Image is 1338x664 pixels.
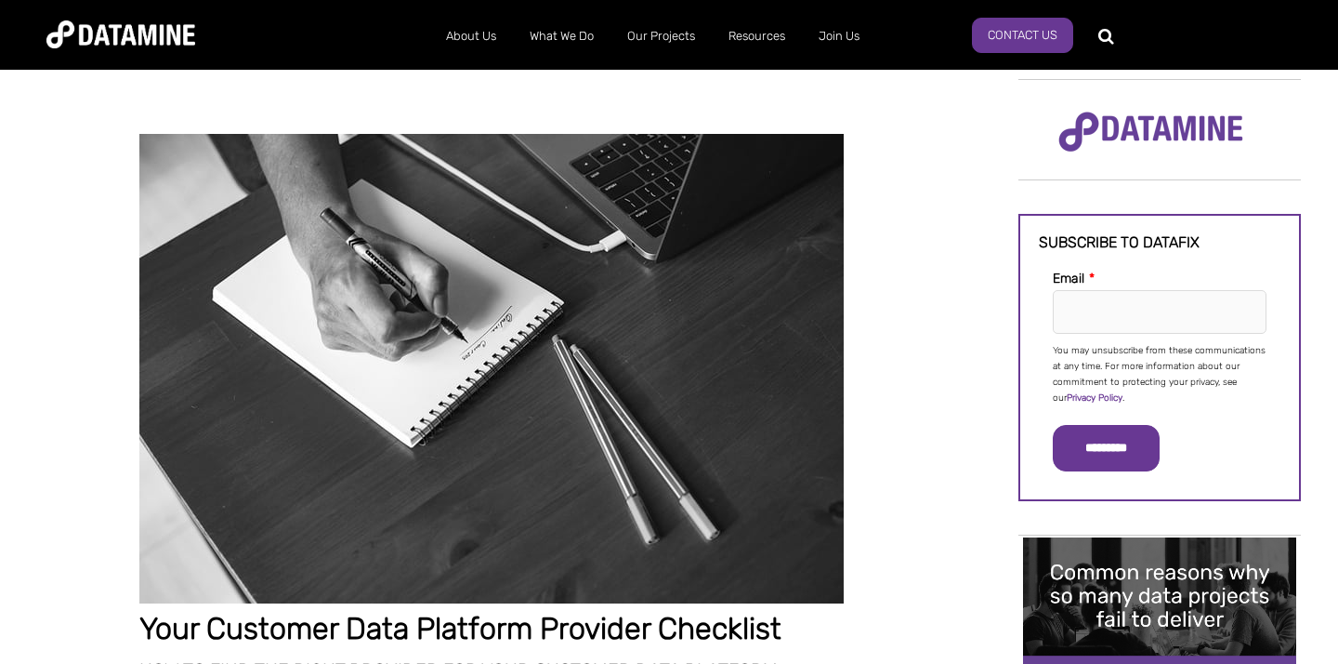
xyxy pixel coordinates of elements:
a: Join Us [802,12,876,60]
a: Privacy Policy [1067,392,1122,404]
span: Email [1053,271,1084,286]
a: Our Projects [610,12,712,60]
a: Contact Us [972,18,1073,53]
a: Resources [712,12,802,60]
img: Datamine [46,20,195,48]
a: What We Do [513,12,610,60]
h3: Subscribe to datafix [1039,234,1280,251]
img: 20230421 Your CDP provider checklist BW [139,134,844,604]
a: About Us [429,12,513,60]
p: You may unsubscribe from these communications at any time. For more information about our commitm... [1053,343,1266,406]
img: Datamine Logo No Strapline - Purple [1046,100,1255,165]
h1: Your Customer Data Platform Provider Checklist [139,613,950,646]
